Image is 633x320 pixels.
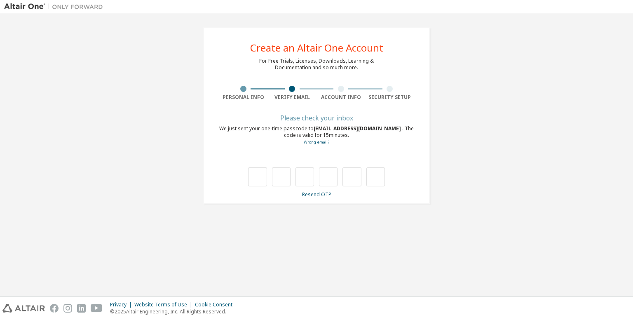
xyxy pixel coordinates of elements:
div: Account Info [316,94,366,101]
div: Security Setup [366,94,415,101]
div: Website Terms of Use [134,301,195,308]
p: © 2025 Altair Engineering, Inc. All Rights Reserved. [110,308,237,315]
div: We just sent your one-time passcode to . The code is valid for 15 minutes. [219,125,414,146]
span: [EMAIL_ADDRESS][DOMAIN_NAME] [314,125,402,132]
img: Altair One [4,2,107,11]
img: altair_logo.svg [2,304,45,313]
img: youtube.svg [91,304,103,313]
a: Resend OTP [302,191,331,198]
img: linkedin.svg [77,304,86,313]
a: Go back to the registration form [304,139,329,145]
div: Personal Info [219,94,268,101]
div: Cookie Consent [195,301,237,308]
img: instagram.svg [63,304,72,313]
div: Privacy [110,301,134,308]
div: Create an Altair One Account [250,43,383,53]
div: Verify Email [268,94,317,101]
div: For Free Trials, Licenses, Downloads, Learning & Documentation and so much more. [259,58,374,71]
div: Please check your inbox [219,115,414,120]
img: facebook.svg [50,304,59,313]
